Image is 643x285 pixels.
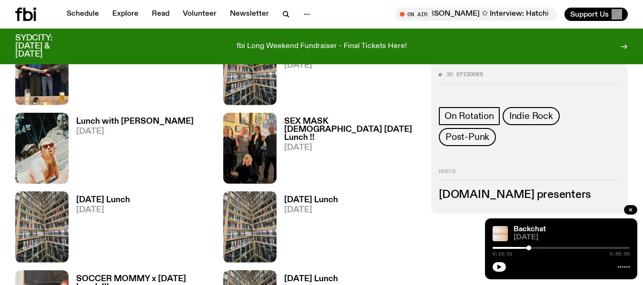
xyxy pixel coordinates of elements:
a: SEX MASK [DEMOGRAPHIC_DATA] [DATE] Lunch !![DATE] [277,118,420,184]
span: Support Us [570,10,609,19]
a: On Rotation [439,107,500,125]
p: fbi Long Weekend Fundraiser - Final Tickets Here! [237,42,407,51]
span: [DATE] [284,61,373,69]
span: Indie Rock [509,111,553,121]
h3: Lunch with [PERSON_NAME] [76,118,194,126]
a: Schedule [61,8,105,21]
span: 0:15:51 [493,252,513,256]
img: A corner shot of the fbi music library [223,34,277,105]
a: Post-Punk [439,128,496,146]
a: Indie Rock [503,107,560,125]
h3: [DATE] Lunch [76,196,130,204]
span: 0:59:59 [610,252,630,256]
a: [DATE] Lunch[DATE] [277,51,373,105]
span: [DATE] [284,206,338,214]
a: [DATE] Lunch[DATE] [277,196,338,262]
span: [DATE] [284,144,420,152]
h3: [DATE] Lunch [284,275,338,283]
span: On Rotation [445,111,494,121]
a: Lunch with [PERSON_NAME][DATE] [69,118,194,184]
a: Explore [107,8,144,21]
img: A corner shot of the fbi music library [223,191,277,262]
span: [DATE] [76,128,194,136]
span: 30 episodes [446,72,483,77]
h3: SEX MASK [DEMOGRAPHIC_DATA] [DATE] Lunch !! [284,118,420,142]
a: [DATE] Lunch[DATE] [69,196,130,262]
button: Support Us [564,8,628,21]
img: A corner shot of the fbi music library [15,191,69,262]
a: THE BELAIR LIP BOMBS x [DATE] Lunch[DATE] [69,39,212,105]
a: Backchat [514,226,546,233]
a: Volunteer [177,8,222,21]
button: On AirArvos with [PERSON_NAME] ✩ Interview: Hatchie [395,8,557,21]
h3: SYDCITY: [DATE] & [DATE] [15,34,76,59]
h2: Hosts [439,169,620,180]
h3: [DATE] Lunch [284,196,338,204]
span: [DATE] [76,206,130,214]
h3: [DOMAIN_NAME] presenters [439,190,620,200]
a: Newsletter [224,8,275,21]
span: [DATE] [514,234,630,241]
a: Read [146,8,175,21]
span: Post-Punk [445,132,489,142]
